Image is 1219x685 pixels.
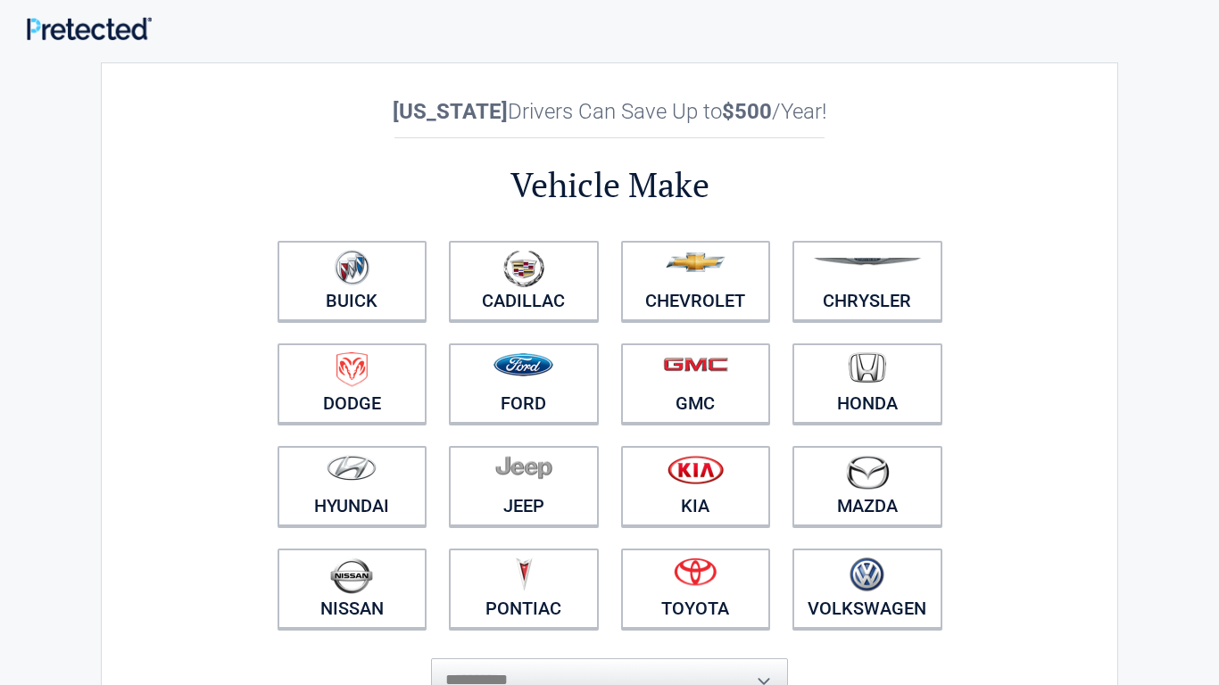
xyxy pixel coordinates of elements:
[335,250,369,285] img: buick
[621,446,771,526] a: Kia
[621,343,771,424] a: GMC
[327,455,377,481] img: hyundai
[449,343,599,424] a: Ford
[449,241,599,321] a: Cadillac
[674,557,717,586] img: toyota
[27,17,152,39] img: Main Logo
[849,352,886,384] img: honda
[722,99,772,124] b: $500
[493,353,553,376] img: ford
[278,549,427,629] a: Nissan
[330,557,373,594] img: nissan
[449,549,599,629] a: Pontiac
[266,162,953,208] h2: Vehicle Make
[850,557,884,592] img: volkswagen
[621,549,771,629] a: Toyota
[278,446,427,526] a: Hyundai
[278,343,427,424] a: Dodge
[792,446,942,526] a: Mazda
[813,258,922,266] img: chrysler
[495,455,552,480] img: jeep
[278,241,427,321] a: Buick
[515,557,533,591] img: pontiac
[792,241,942,321] a: Chrysler
[621,241,771,321] a: Chevrolet
[266,99,953,124] h2: Drivers Can Save Up to /Year
[792,549,942,629] a: Volkswagen
[449,446,599,526] a: Jeep
[663,357,728,372] img: gmc
[393,99,508,124] b: [US_STATE]
[792,343,942,424] a: Honda
[503,250,544,287] img: cadillac
[336,352,368,387] img: dodge
[666,252,726,272] img: chevrolet
[845,455,890,490] img: mazda
[668,455,724,484] img: kia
